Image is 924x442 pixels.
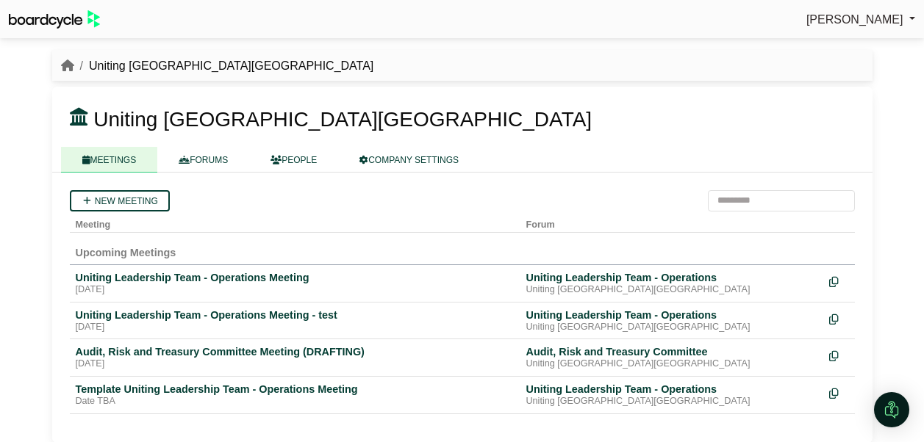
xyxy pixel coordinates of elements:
div: [DATE] [76,358,515,370]
div: [DATE] [76,284,515,296]
div: [DATE] [76,322,515,333]
a: FORUMS [157,147,249,173]
nav: breadcrumb [61,57,374,76]
div: Make a copy [829,383,849,402]
th: Forum [520,211,823,233]
div: Template Uniting Leadership Team - Operations Meeting [76,383,515,396]
div: Audit, Risk and Treasury Committee Meeting (DRAFTING) [76,345,515,358]
span: Uniting [GEOGRAPHIC_DATA][GEOGRAPHIC_DATA] [93,108,592,131]
a: Uniting Leadership Team - Operations Meeting - test [DATE] [76,308,515,333]
div: Uniting [GEOGRAPHIC_DATA][GEOGRAPHIC_DATA] [526,284,817,296]
div: Make a copy [829,308,849,328]
li: Uniting [GEOGRAPHIC_DATA][GEOGRAPHIC_DATA] [74,57,374,76]
a: Audit, Risk and Treasury Committee Meeting (DRAFTING) [DATE] [76,345,515,370]
a: Template Uniting Leadership Team - Operations Meeting Date TBA [76,383,515,407]
th: Meeting [70,211,520,233]
a: New meeting [70,190,170,211]
img: BoardcycleBlackGreen-aaafeed430059cb809a45853b8cf6d952af9d84e6e89e1f1685b34bfd5cb7d64.svg [9,10,100,29]
a: Uniting Leadership Team - Operations Uniting [GEOGRAPHIC_DATA][GEOGRAPHIC_DATA] [526,383,817,407]
a: PEOPLE [249,147,338,173]
div: Open Intercom Messenger [874,392,909,427]
div: Make a copy [829,345,849,365]
div: Audit, Risk and Treasury Committee [526,345,817,358]
a: COMPANY SETTINGS [338,147,480,173]
a: [PERSON_NAME] [806,10,915,29]
div: Uniting Leadership Team - Operations [526,383,817,396]
a: MEETINGS [61,147,158,173]
div: Uniting Leadership Team - Operations [526,271,817,284]
span: [PERSON_NAME] [806,13,903,26]
a: Uniting Leadership Team - Operations Uniting [GEOGRAPHIC_DATA][GEOGRAPHIC_DATA] [526,308,817,333]
td: Upcoming Meetings [70,232,855,264]
div: Uniting [GEOGRAPHIC_DATA][GEOGRAPHIC_DATA] [526,322,817,333]
a: Uniting Leadership Team - Operations Meeting [DATE] [76,271,515,296]
div: Uniting Leadership Team - Operations [526,308,817,322]
div: Make a copy [829,271,849,291]
div: Uniting Leadership Team - Operations Meeting - test [76,308,515,322]
a: Uniting Leadership Team - Operations Uniting [GEOGRAPHIC_DATA][GEOGRAPHIC_DATA] [526,271,817,296]
div: Uniting Leadership Team - Operations Meeting [76,271,515,284]
a: Audit, Risk and Treasury Committee Uniting [GEOGRAPHIC_DATA][GEOGRAPHIC_DATA] [526,345,817,370]
div: Uniting [GEOGRAPHIC_DATA][GEOGRAPHIC_DATA] [526,358,817,370]
div: Date TBA [76,396,515,407]
div: Uniting [GEOGRAPHIC_DATA][GEOGRAPHIC_DATA] [526,396,817,407]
